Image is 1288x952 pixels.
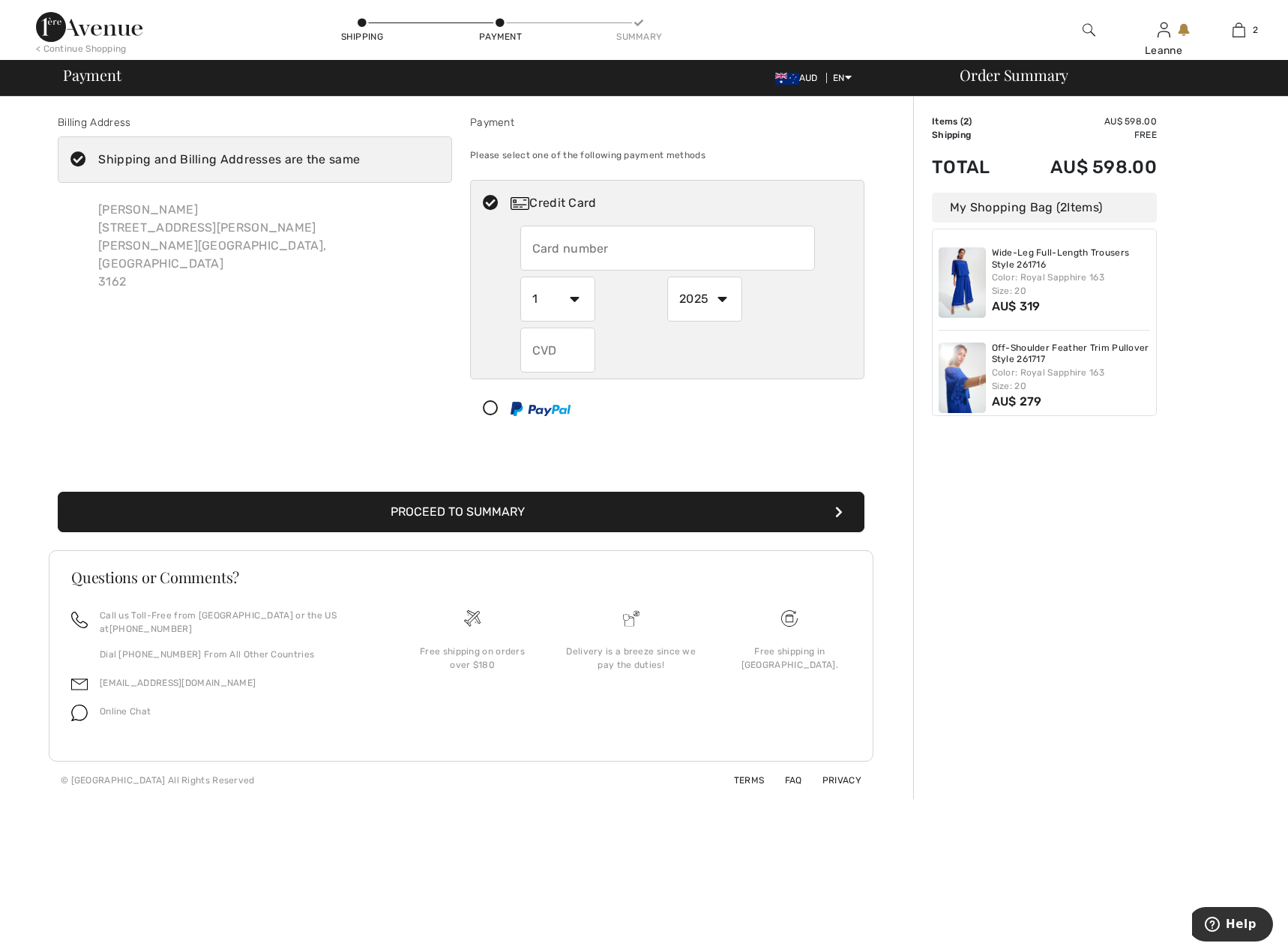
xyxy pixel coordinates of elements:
[1158,21,1170,39] img: My Info
[942,67,1279,82] div: Order Summary
[71,676,88,693] img: email
[470,115,864,130] div: Payment
[1011,128,1157,142] td: Free
[71,570,851,585] h3: Questions or Comments?
[71,705,88,721] img: chat
[58,492,864,532] button: Proceed to Summary
[511,197,529,210] img: Credit Card
[478,30,523,43] div: Payment
[939,247,986,318] img: Wide-Leg Full-Length Trousers Style 261716
[86,189,452,303] div: [PERSON_NAME] [STREET_ADDRESS][PERSON_NAME] [PERSON_NAME][GEOGRAPHIC_DATA], [GEOGRAPHIC_DATA] 3162
[464,610,481,627] img: Free shipping on orders over $180
[520,328,595,373] input: CVD
[61,774,255,787] div: © [GEOGRAPHIC_DATA] All Rights Reserved
[71,612,88,628] img: call
[1253,23,1258,37] span: 2
[939,343,986,413] img: Off-Shoulder Feather Trim Pullover Style 261717
[1192,907,1273,945] iframe: Opens a widget where you can find more information
[1060,200,1067,214] span: 2
[623,610,640,627] img: Delivery is a breeze since we pay the duties!
[1158,22,1170,37] a: Sign In
[992,366,1151,393] div: Color: Royal Sapphire 163 Size: 20
[775,73,799,85] img: Australian Dollar
[36,42,127,55] div: < Continue Shopping
[1011,115,1157,128] td: AU$ 598.00
[511,194,854,212] div: Credit Card
[932,193,1157,223] div: My Shopping Bag ( Items)
[833,73,852,83] span: EN
[722,645,857,672] div: Free shipping in [GEOGRAPHIC_DATA].
[932,142,1011,193] td: Total
[1127,43,1200,58] div: Leanne
[100,609,375,636] p: Call us Toll-Free from [GEOGRAPHIC_DATA] or the US at
[767,775,802,786] a: FAQ
[781,610,798,627] img: Free shipping on orders over $180
[511,402,571,416] img: PayPal
[58,115,452,130] div: Billing Address
[616,30,661,43] div: Summary
[1011,142,1157,193] td: AU$ 598.00
[716,775,765,786] a: Terms
[775,73,824,83] span: AUD
[1233,21,1245,39] img: My Bag
[992,343,1151,366] a: Off-Shoulder Feather Trim Pullover Style 261717
[340,30,385,43] div: Shipping
[520,226,815,271] input: Card number
[63,67,121,82] span: Payment
[1202,21,1275,39] a: 2
[963,116,969,127] span: 2
[100,706,151,717] span: Online Chat
[100,648,375,661] p: Dial [PHONE_NUMBER] From All Other Countries
[100,678,256,688] a: [EMAIL_ADDRESS][DOMAIN_NAME]
[932,128,1011,142] td: Shipping
[98,151,360,169] div: Shipping and Billing Addresses are the same
[470,136,864,174] div: Please select one of the following payment methods
[804,775,861,786] a: Privacy
[36,12,142,42] img: 1ère Avenue
[992,299,1041,313] span: AU$ 319
[109,624,192,634] a: [PHONE_NUMBER]
[992,247,1151,271] a: Wide-Leg Full-Length Trousers Style 261716
[564,645,699,672] div: Delivery is a breeze since we pay the duties!
[932,115,1011,128] td: Items ( )
[992,271,1151,298] div: Color: Royal Sapphire 163 Size: 20
[1083,21,1095,39] img: search the website
[405,645,540,672] div: Free shipping on orders over $180
[992,394,1042,409] span: AU$ 279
